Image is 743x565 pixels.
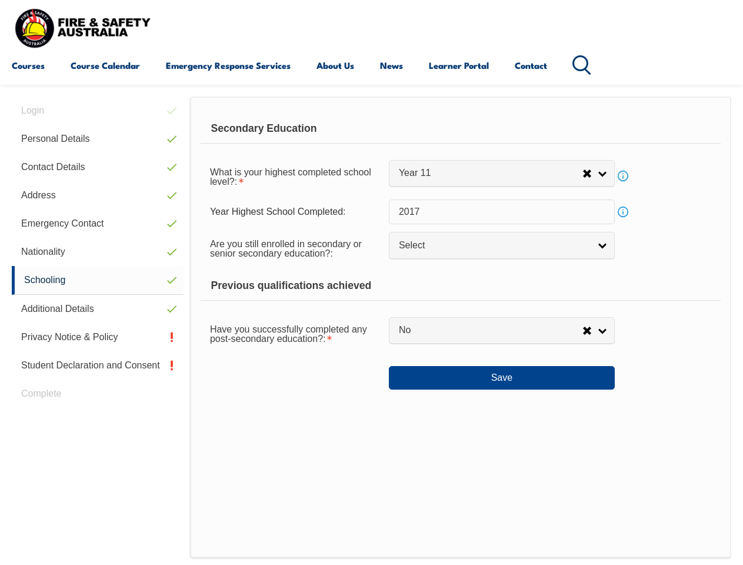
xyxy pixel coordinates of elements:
[201,317,389,350] div: Have you successfully completed any post-secondary education? is required.
[210,167,371,187] span: What is your highest completed school level?:
[515,51,547,79] a: Contact
[12,238,184,266] a: Nationality
[615,204,631,220] a: Info
[399,240,589,252] span: Select
[12,51,45,79] a: Courses
[12,351,184,380] a: Student Declaration and Consent
[12,153,184,181] a: Contact Details
[201,201,389,223] div: Year Highest School Completed:
[201,159,389,192] div: What is your highest completed school level? is required.
[166,51,291,79] a: Emergency Response Services
[389,200,615,224] input: YYYY
[615,168,631,184] a: Info
[12,266,184,295] a: Schooling
[210,239,362,258] span: Are you still enrolled in secondary or senior secondary education?:
[12,125,184,153] a: Personal Details
[316,51,354,79] a: About Us
[399,324,582,337] span: No
[12,210,184,238] a: Emergency Contact
[210,324,367,344] span: Have you successfully completed any post-secondary education?:
[12,181,184,210] a: Address
[201,114,721,144] div: Secondary Education
[380,51,403,79] a: News
[201,271,721,301] div: Previous qualifications achieved
[399,167,582,180] span: Year 11
[71,51,140,79] a: Course Calendar
[429,51,489,79] a: Learner Portal
[12,323,184,351] a: Privacy Notice & Policy
[389,366,615,390] button: Save
[12,295,184,323] a: Additional Details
